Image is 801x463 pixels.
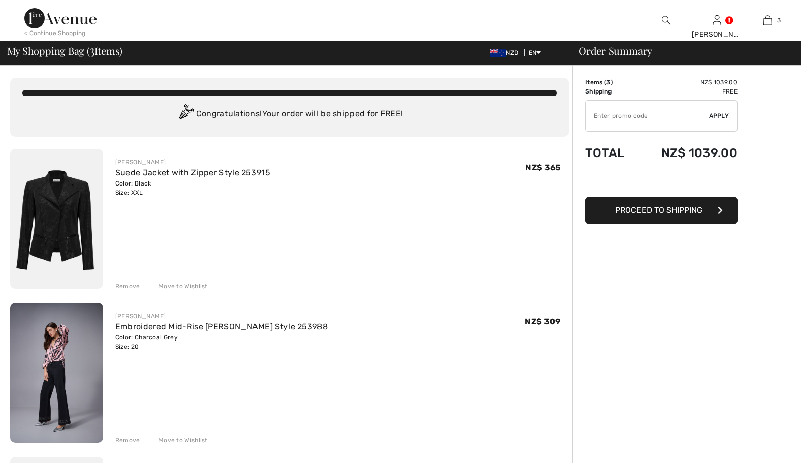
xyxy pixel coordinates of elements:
span: Proceed to Shipping [615,205,702,215]
td: NZ$ 1039.00 [637,78,738,87]
div: Congratulations! Your order will be shipped for FREE! [22,104,557,125]
td: Total [585,136,637,170]
div: < Continue Shopping [24,28,86,38]
td: Shipping [585,87,637,96]
div: Remove [115,436,140,445]
span: 3 [90,43,94,56]
td: NZ$ 1039.00 [637,136,738,170]
span: My Shopping Bag ( Items) [7,46,123,56]
div: [PERSON_NAME] [115,158,270,167]
a: Embroidered Mid-Rise [PERSON_NAME] Style 253988 [115,322,328,331]
a: Sign In [713,15,721,25]
img: search the website [662,14,670,26]
img: My Bag [763,14,772,26]
img: Congratulation2.svg [176,104,196,125]
iframe: PayPal [585,170,738,193]
img: Embroidered Mid-Rise Jean Style 253988 [10,303,103,443]
span: NZ$ 309 [525,317,560,326]
img: 1ère Avenue [24,8,97,28]
span: NZD [490,49,522,56]
div: [PERSON_NAME] [692,29,742,40]
div: Move to Wishlist [150,282,208,291]
div: Remove [115,282,140,291]
div: Color: Charcoal Grey Size: 20 [115,333,328,351]
span: Apply [709,111,729,120]
td: Items ( ) [585,78,637,87]
span: 3 [777,16,781,25]
a: 3 [743,14,792,26]
span: 3 [606,79,611,86]
div: Order Summary [566,46,795,56]
a: Suede Jacket with Zipper Style 253915 [115,168,270,177]
div: Move to Wishlist [150,436,208,445]
div: Color: Black Size: XXL [115,179,270,197]
button: Proceed to Shipping [585,197,738,224]
img: My Info [713,14,721,26]
span: EN [529,49,541,56]
span: NZ$ 365 [525,163,560,172]
input: Promo code [586,101,709,131]
img: New Zealand Dollar [490,49,506,57]
div: [PERSON_NAME] [115,312,328,321]
img: Suede Jacket with Zipper Style 253915 [10,149,103,289]
td: Free [637,87,738,96]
